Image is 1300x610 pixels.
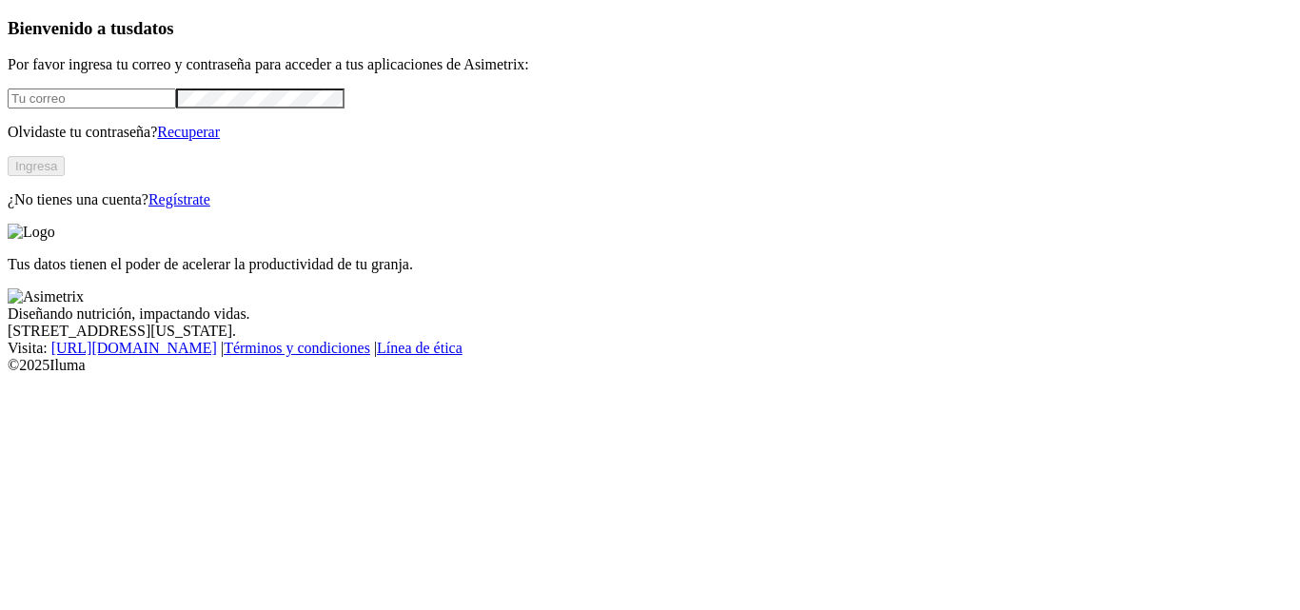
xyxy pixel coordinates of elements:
img: Asimetrix [8,288,84,305]
button: Ingresa [8,156,65,176]
img: Logo [8,224,55,241]
div: Visita : | | [8,340,1292,357]
a: Recuperar [157,124,220,140]
div: © 2025 Iluma [8,357,1292,374]
a: Términos y condiciones [224,340,370,356]
p: Olvidaste tu contraseña? [8,124,1292,141]
a: [URL][DOMAIN_NAME] [51,340,217,356]
p: ¿No tienes una cuenta? [8,191,1292,208]
p: Tus datos tienen el poder de acelerar la productividad de tu granja. [8,256,1292,273]
h3: Bienvenido a tus [8,18,1292,39]
div: [STREET_ADDRESS][US_STATE]. [8,323,1292,340]
p: Por favor ingresa tu correo y contraseña para acceder a tus aplicaciones de Asimetrix: [8,56,1292,73]
div: Diseñando nutrición, impactando vidas. [8,305,1292,323]
span: datos [133,18,174,38]
a: Línea de ética [377,340,463,356]
input: Tu correo [8,89,176,108]
a: Regístrate [148,191,210,207]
